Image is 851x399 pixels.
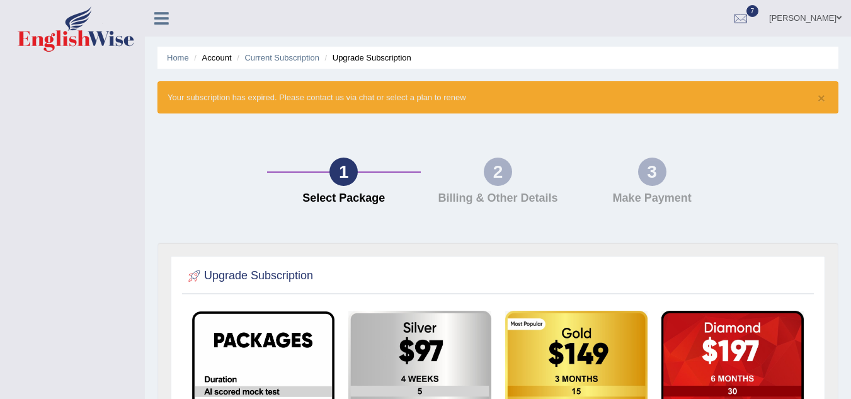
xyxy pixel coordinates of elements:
h2: Upgrade Subscription [185,267,313,286]
a: Current Subscription [244,53,319,62]
h4: Make Payment [581,192,723,205]
h4: Billing & Other Details [427,192,569,205]
div: Your subscription has expired. Please contact us via chat or select a plan to renew [157,81,838,113]
div: 3 [638,158,666,186]
span: 7 [746,5,759,17]
button: × [818,91,825,105]
h4: Select Package [273,192,415,205]
div: 2 [484,158,512,186]
li: Upgrade Subscription [322,52,411,64]
a: Home [167,53,189,62]
div: 1 [329,158,358,186]
li: Account [191,52,231,64]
